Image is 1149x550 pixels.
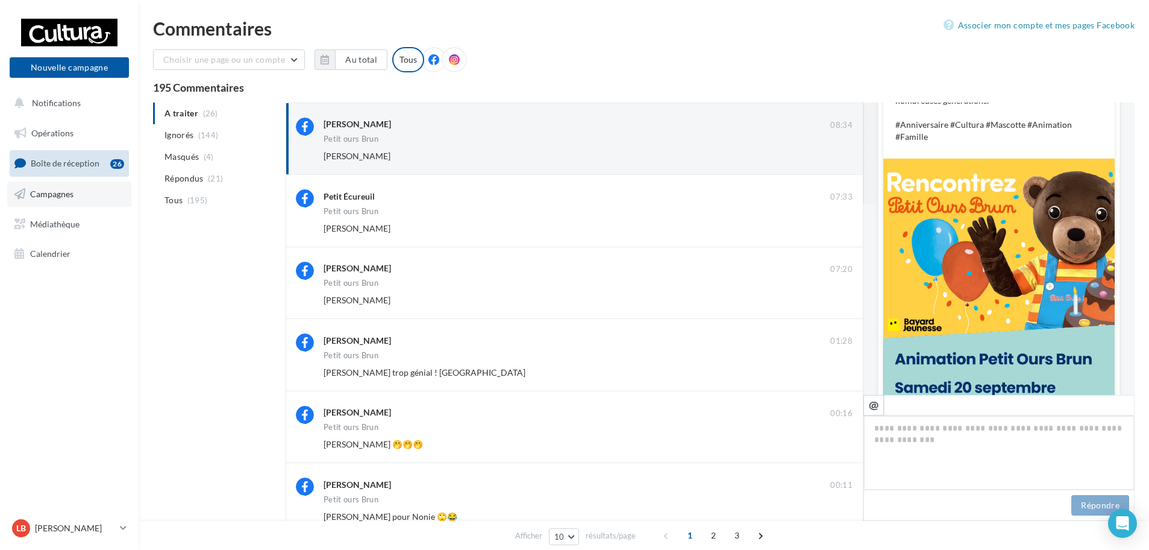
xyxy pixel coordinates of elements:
[7,150,131,176] a: Boîte de réception26
[153,19,1135,37] div: Commentaires
[324,279,378,287] div: Petit ours Brun
[324,406,391,419] div: [PERSON_NAME]
[1071,495,1129,516] button: Répondre
[208,174,223,183] span: (21)
[204,152,214,162] span: (4)
[315,49,387,70] button: Au total
[869,399,879,410] i: @
[153,82,1135,93] div: 195 Commentaires
[554,532,565,542] span: 10
[16,522,26,534] span: LB
[324,191,375,203] div: Petit Écureuil
[110,159,124,169] div: 26
[324,367,525,378] span: [PERSON_NAME] trop génial ! [GEOGRAPHIC_DATA]
[324,423,378,431] div: Petit ours Brun
[324,352,378,359] div: Petit ours Brun
[324,479,391,491] div: [PERSON_NAME]
[164,194,183,206] span: Tous
[324,118,391,130] div: [PERSON_NAME]
[324,496,378,504] div: Petit ours Brun
[35,522,115,534] p: [PERSON_NAME]
[944,18,1135,33] a: Associer mon compte et mes pages Facebook
[549,528,580,545] button: 10
[324,295,390,305] span: [PERSON_NAME]
[7,212,131,237] a: Médiathèque
[830,336,853,347] span: 01:28
[164,129,193,141] span: Ignorés
[164,172,204,185] span: Répondus
[863,395,884,416] button: @
[324,151,390,161] span: [PERSON_NAME]
[586,530,636,542] span: résultats/page
[324,511,457,522] span: [PERSON_NAME] pour Nonie 🙄😂
[324,262,391,274] div: [PERSON_NAME]
[32,98,81,108] span: Notifications
[727,526,747,545] span: 3
[164,151,199,163] span: Masqués
[392,47,424,72] div: Tous
[324,135,378,143] div: Petit ours Brun
[324,335,391,347] div: [PERSON_NAME]
[163,54,285,65] span: Choisir une page ou un compte
[30,218,80,229] span: Médiathèque
[30,189,74,199] span: Campagnes
[7,90,127,116] button: Notifications
[153,49,305,70] button: Choisir une page ou un compte
[198,130,219,140] span: (144)
[324,223,390,233] span: [PERSON_NAME]
[1108,509,1137,538] div: Open Intercom Messenger
[830,408,853,419] span: 00:16
[830,480,853,491] span: 00:11
[324,439,423,449] span: [PERSON_NAME] 🤭🤭🤭
[7,121,131,146] a: Opérations
[10,517,129,540] a: LB [PERSON_NAME]
[830,192,853,203] span: 07:33
[515,530,542,542] span: Afficher
[31,158,99,168] span: Boîte de réception
[830,120,853,131] span: 08:34
[30,248,70,259] span: Calendrier
[187,195,208,205] span: (195)
[324,207,378,215] div: Petit ours Brun
[10,57,129,78] button: Nouvelle campagne
[680,526,700,545] span: 1
[830,264,853,275] span: 07:20
[7,182,131,207] a: Campagnes
[31,128,74,138] span: Opérations
[335,49,387,70] button: Au total
[704,526,723,545] span: 2
[7,241,131,267] a: Calendrier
